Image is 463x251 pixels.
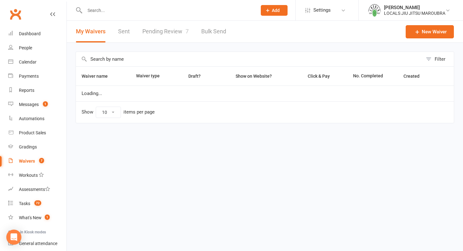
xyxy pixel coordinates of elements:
div: Workouts [19,173,38,178]
div: Show [82,107,155,118]
div: Tasks [19,201,30,206]
a: Waivers 7 [8,154,66,168]
div: items per page [123,109,155,115]
a: Gradings [8,140,66,154]
div: What's New [19,215,42,220]
div: Waivers [19,159,35,164]
span: 1 [43,101,48,107]
div: Messages [19,102,39,107]
td: Loading... [76,86,454,101]
input: Search by name [76,52,423,66]
div: Calendar [19,59,37,64]
div: Product Sales [19,130,46,135]
div: Payments [19,74,39,79]
div: Reports [19,88,34,93]
th: No. Completed [347,67,398,86]
a: Payments [8,69,66,83]
img: thumb_image1694219015.png [368,4,381,17]
div: Open Intercom Messenger [6,230,21,245]
a: New Waiver [406,25,454,38]
div: [PERSON_NAME] [384,5,445,10]
span: 1 [45,215,50,220]
div: People [19,45,32,50]
span: 7 [186,28,189,35]
a: Workouts [8,168,66,182]
span: Settings [313,3,331,17]
a: Tasks 72 [8,197,66,211]
button: Waiver name [82,72,115,80]
button: Created [403,72,426,80]
button: Filter [423,52,454,66]
a: Dashboard [8,27,66,41]
span: 7 [39,158,44,163]
div: Gradings [19,144,37,149]
span: Click & Pay [308,74,330,79]
a: Sent [118,21,130,42]
span: Show on Website? [236,74,272,79]
a: Reports [8,83,66,98]
a: What's New1 [8,211,66,225]
div: Filter [435,55,445,63]
a: General attendance kiosk mode [8,237,66,251]
span: Waiver name [82,74,115,79]
a: Automations [8,112,66,126]
a: People [8,41,66,55]
div: Dashboard [19,31,41,36]
a: Calendar [8,55,66,69]
span: Draft? [188,74,201,79]
a: Clubworx [8,6,23,22]
a: Pending Review7 [142,21,189,42]
th: Waiver type [130,67,173,86]
button: Draft? [183,72,208,80]
span: Created [403,74,426,79]
a: Messages 1 [8,98,66,112]
div: General attendance [19,241,57,246]
input: Search... [83,6,253,15]
div: LOCALS JIU JITSU MAROUBRA [384,10,445,16]
a: Product Sales [8,126,66,140]
span: Add [272,8,280,13]
button: My Waivers [76,21,106,42]
a: Assessments [8,182,66,197]
div: Assessments [19,187,50,192]
span: 72 [34,200,41,206]
button: Click & Pay [302,72,337,80]
button: Show on Website? [230,72,279,80]
button: Add [261,5,288,16]
div: Automations [19,116,44,121]
a: Bulk Send [201,21,226,42]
